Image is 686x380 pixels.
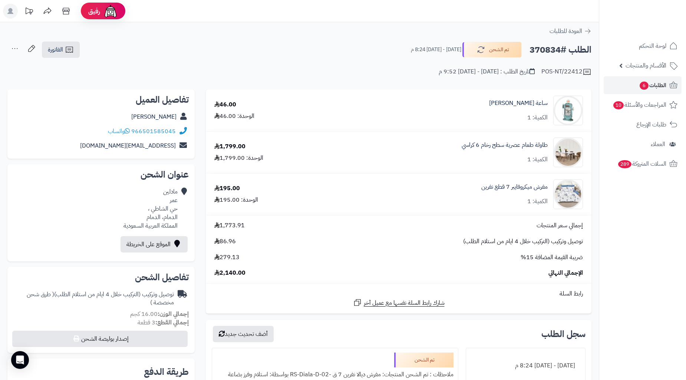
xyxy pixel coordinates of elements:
div: تاريخ الطلب : [DATE] - [DATE] 9:52 م [439,67,535,76]
div: الوحدة: 195.00 [214,196,258,204]
a: مفرش ميكروفايبر 7 قطع نفرين [481,183,548,191]
a: طاولة طعام عصرية سطح رخام 6 كراسي [462,141,548,149]
a: واتساب [108,127,130,136]
h2: طريقة الدفع [144,367,189,376]
div: الوحدة: 46.00 [214,112,254,120]
small: 3 قطعة [138,318,189,327]
div: 1,799.00 [214,142,245,151]
a: [EMAIL_ADDRESS][DOMAIN_NAME] [80,141,176,150]
a: شارك رابط السلة نفسها مع عميل آخر [353,298,445,307]
img: 1754395095-1-90x90.jpg [554,179,583,209]
h2: عنوان الشحن [13,170,189,179]
span: توصيل وتركيب (التركيب خلال 4 ايام من استلام الطلب) [463,237,583,246]
button: تم الشحن [462,42,522,57]
strong: إجمالي القطع: [155,318,189,327]
small: 16.00 كجم [130,310,189,318]
div: رابط السلة [209,290,588,298]
span: 1,773.91 [214,221,245,230]
a: المراجعات والأسئلة10 [604,96,682,114]
a: ساعة [PERSON_NAME] [489,99,548,108]
div: الكمية: 1 [527,113,548,122]
span: المراجعات والأسئلة [613,100,666,110]
button: إصدار بوليصة الشحن [12,331,188,347]
h2: تفاصيل الشحن [13,273,189,282]
div: توصيل وتركيب (التركيب خلال 4 ايام من استلام الطلب) [13,290,174,307]
div: مادلين عمر حي الشاطي ، الدمام، الدمام المملكة العربية السعودية [123,188,178,230]
span: 6 [640,82,649,90]
span: السلات المتروكة [617,159,666,169]
span: لوحة التحكم [639,41,666,51]
a: الطلبات6 [604,76,682,94]
button: أضف تحديث جديد [213,326,274,342]
a: تحديثات المنصة [20,4,38,20]
div: [DATE] - [DATE] 8:24 م [471,358,581,373]
span: 289 [618,160,631,168]
a: 966501585045 [131,127,176,136]
a: طلبات الإرجاع [604,116,682,133]
strong: إجمالي الوزن: [158,310,189,318]
span: العملاء [651,139,665,149]
div: 195.00 [214,184,240,193]
span: 10 [613,101,624,109]
span: العودة للطلبات [550,27,582,36]
a: العودة للطلبات [550,27,591,36]
a: [PERSON_NAME] [131,112,177,121]
div: Open Intercom Messenger [11,351,29,369]
span: الأقسام والمنتجات [626,60,666,71]
a: الموقع على الخريطة [121,236,188,252]
img: ai-face.png [103,4,118,19]
span: شارك رابط السلة نفسها مع عميل آخر [364,299,445,307]
a: السلات المتروكة289 [604,155,682,173]
img: 1726930225-110312010073-90x90.jpg [554,96,583,125]
h2: الطلب #370834 [530,42,591,57]
div: تم الشحن [394,353,454,367]
img: 1752304845-1-90x90.jpg [554,138,583,167]
span: ضريبة القيمة المضافة 15% [521,253,583,262]
a: الفاتورة [42,42,80,58]
span: رفيق [88,7,100,16]
div: POS-NT/22412 [541,67,591,76]
span: 279.13 [214,253,240,262]
a: العملاء [604,135,682,153]
div: الكمية: 1 [527,197,548,206]
span: 86.96 [214,237,236,246]
span: طلبات الإرجاع [636,119,666,130]
span: الطلبات [639,80,666,90]
span: إجمالي سعر المنتجات [537,221,583,230]
h2: تفاصيل العميل [13,95,189,104]
a: لوحة التحكم [604,37,682,55]
div: الكمية: 1 [527,155,548,164]
span: 2,140.00 [214,269,245,277]
img: logo-2.png [636,20,679,36]
div: 46.00 [214,100,236,109]
span: ( طرق شحن مخصصة ) [27,290,174,307]
div: الوحدة: 1,799.00 [214,154,263,162]
span: الفاتورة [48,45,63,54]
small: [DATE] - [DATE] 8:24 م [411,46,461,53]
h3: سجل الطلب [541,330,586,338]
span: الإجمالي النهائي [548,269,583,277]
